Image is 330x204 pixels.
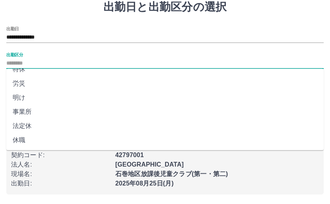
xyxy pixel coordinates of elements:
p: 現場名 : [11,169,111,179]
li: 明け [6,91,324,105]
b: 2025年08月25日(月) [115,180,174,187]
li: 事業所 [6,105,324,119]
h1: 出勤日と出勤区分の選択 [6,0,324,14]
p: 法人名 : [11,160,111,169]
li: 労災 [6,76,324,91]
li: 法定休 [6,119,324,133]
b: 石巻地区放課後児童クラブ(第一・第二) [115,171,228,177]
label: 出勤区分 [6,52,23,57]
b: [GEOGRAPHIC_DATA] [115,161,184,168]
li: 休職 [6,133,324,147]
p: 契約コード : [11,150,111,160]
p: 出勤日 : [11,179,111,188]
label: 出勤日 [6,26,19,32]
li: 特休 [6,62,324,76]
b: 42797001 [115,152,144,158]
